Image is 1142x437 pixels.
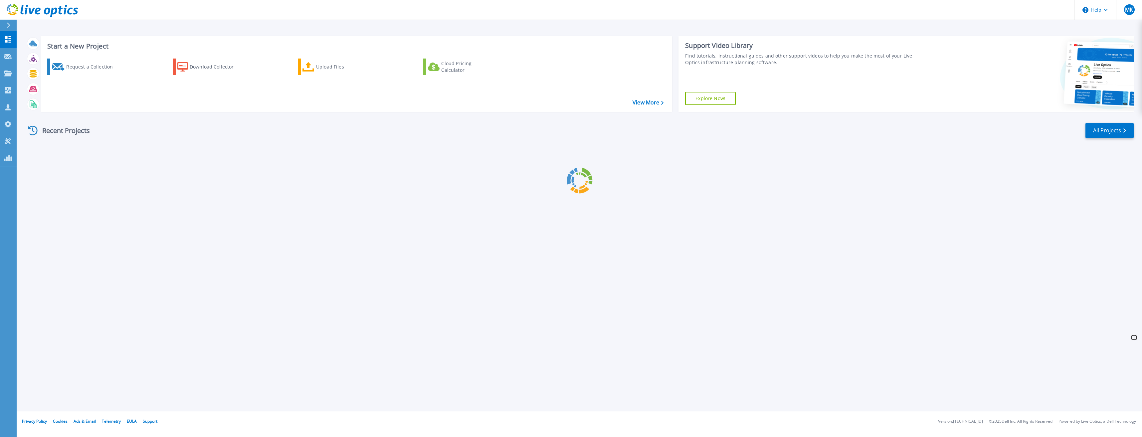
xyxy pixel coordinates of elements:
[26,122,99,139] div: Recent Projects
[423,59,497,75] a: Cloud Pricing Calculator
[22,418,47,424] a: Privacy Policy
[127,418,137,424] a: EULA
[685,92,736,105] a: Explore Now!
[441,60,494,73] div: Cloud Pricing Calculator
[173,59,247,75] a: Download Collector
[633,99,664,106] a: View More
[1058,419,1136,424] li: Powered by Live Optics, a Dell Technology
[53,418,68,424] a: Cookies
[989,419,1052,424] li: © 2025 Dell Inc. All Rights Reserved
[298,59,372,75] a: Upload Files
[47,59,121,75] a: Request a Collection
[685,53,923,66] div: Find tutorials, instructional guides and other support videos to help you make the most of your L...
[316,60,369,73] div: Upload Files
[1085,123,1134,138] a: All Projects
[1125,7,1133,12] span: MK
[685,41,923,50] div: Support Video Library
[143,418,157,424] a: Support
[938,419,983,424] li: Version: [TECHNICAL_ID]
[102,418,121,424] a: Telemetry
[66,60,119,73] div: Request a Collection
[47,43,663,50] h3: Start a New Project
[190,60,243,73] div: Download Collector
[74,418,96,424] a: Ads & Email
